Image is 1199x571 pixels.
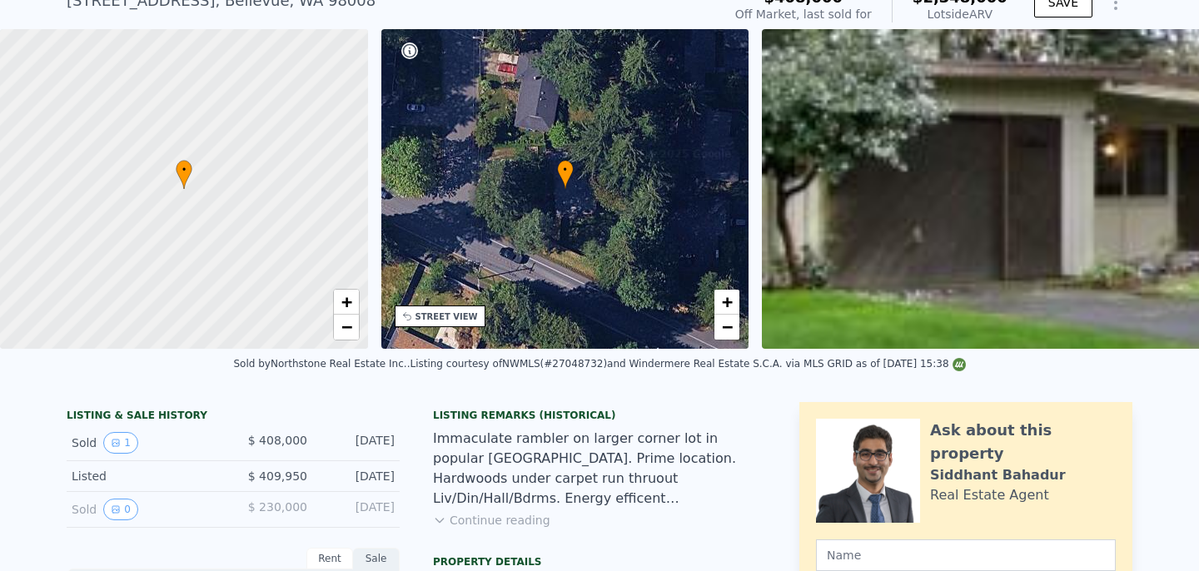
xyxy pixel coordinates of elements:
div: Listing courtesy of NWMLS (#27048732) and Windermere Real Estate S.C.A. via MLS GRID as of [DATE]... [410,358,965,370]
div: [DATE] [321,432,395,454]
button: View historical data [103,499,138,520]
div: Sale [353,548,400,569]
span: − [722,316,733,337]
div: Real Estate Agent [930,485,1049,505]
div: STREET VIEW [415,310,478,323]
span: $ 408,000 [248,434,307,447]
span: + [341,291,351,312]
div: Immaculate rambler on larger corner lot in popular [GEOGRAPHIC_DATA]. Prime location. Hardwoods u... [433,429,766,509]
div: Sold by Northstone Real Estate Inc. . [233,358,410,370]
div: [DATE] [321,499,395,520]
div: • [176,160,192,189]
span: $ 230,000 [248,500,307,514]
button: Continue reading [433,512,550,529]
div: Property details [433,555,766,569]
div: Sold [72,499,220,520]
div: Ask about this property [930,419,1116,465]
span: − [341,316,351,337]
span: • [557,162,574,177]
div: [DATE] [321,468,395,484]
span: + [722,291,733,312]
a: Zoom in [334,290,359,315]
div: Off Market, last sold for [735,6,872,22]
span: $ 409,950 [248,469,307,483]
button: View historical data [103,432,138,454]
img: NWMLS Logo [953,358,966,371]
div: Rent [306,548,353,569]
div: Sold [72,432,220,454]
span: • [176,162,192,177]
a: Zoom in [714,290,739,315]
div: LISTING & SALE HISTORY [67,409,400,425]
a: Zoom out [334,315,359,340]
input: Name [816,539,1116,571]
div: • [557,160,574,189]
div: Lotside ARV [913,6,1007,22]
a: Zoom out [714,315,739,340]
div: Siddhant Bahadur [930,465,1066,485]
div: Listing Remarks (Historical) [433,409,766,422]
div: Listed [72,468,220,484]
